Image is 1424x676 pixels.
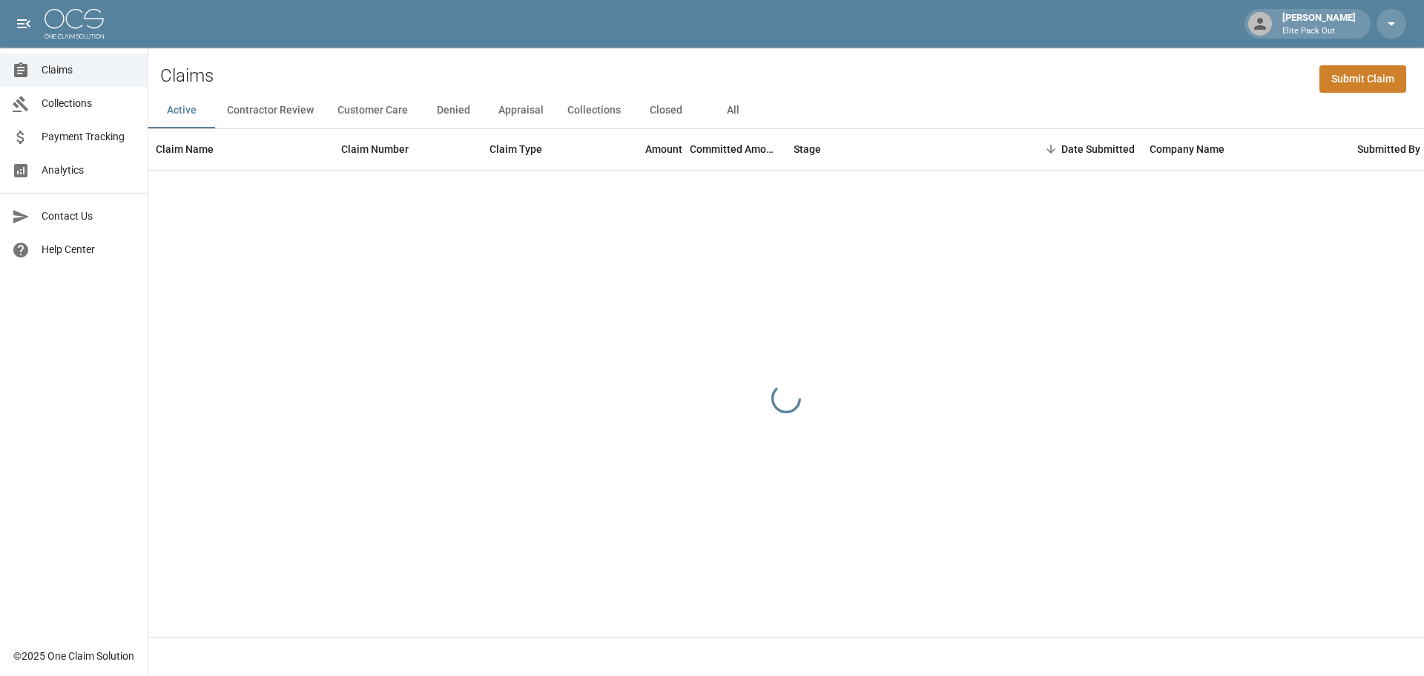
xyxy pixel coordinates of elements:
button: Active [148,93,215,128]
button: Collections [556,93,633,128]
div: Company Name [1142,128,1350,170]
button: Contractor Review [215,93,326,128]
button: open drawer [9,9,39,39]
a: Submit Claim [1319,65,1406,93]
div: Date Submitted [1061,128,1135,170]
button: Sort [1041,139,1061,160]
div: Committed Amount [690,128,779,170]
div: Stage [786,128,1009,170]
h2: Claims [160,65,214,87]
div: Committed Amount [690,128,786,170]
button: Appraisal [487,93,556,128]
div: Date Submitted [1009,128,1142,170]
div: Claim Name [148,128,334,170]
div: Claim Type [482,128,593,170]
div: © 2025 One Claim Solution [13,649,134,663]
div: Stage [794,128,821,170]
div: Amount [593,128,690,170]
div: dynamic tabs [148,93,1424,128]
span: Help Center [42,242,136,257]
div: Claim Number [341,128,409,170]
span: Contact Us [42,209,136,224]
span: Payment Tracking [42,129,136,145]
div: Claim Type [489,128,542,170]
img: ocs-logo-white-transparent.png [44,9,104,39]
button: Customer Care [326,93,420,128]
div: [PERSON_NAME] [1276,10,1362,37]
div: Claim Number [334,128,482,170]
div: Amount [645,128,682,170]
span: Collections [42,96,136,111]
div: Claim Name [156,128,214,170]
span: Claims [42,62,136,78]
button: Denied [420,93,487,128]
button: Closed [633,93,699,128]
div: Submitted By [1357,128,1420,170]
p: Elite Pack Out [1282,25,1356,38]
span: Analytics [42,163,136,178]
button: All [699,93,766,128]
div: Company Name [1150,128,1224,170]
